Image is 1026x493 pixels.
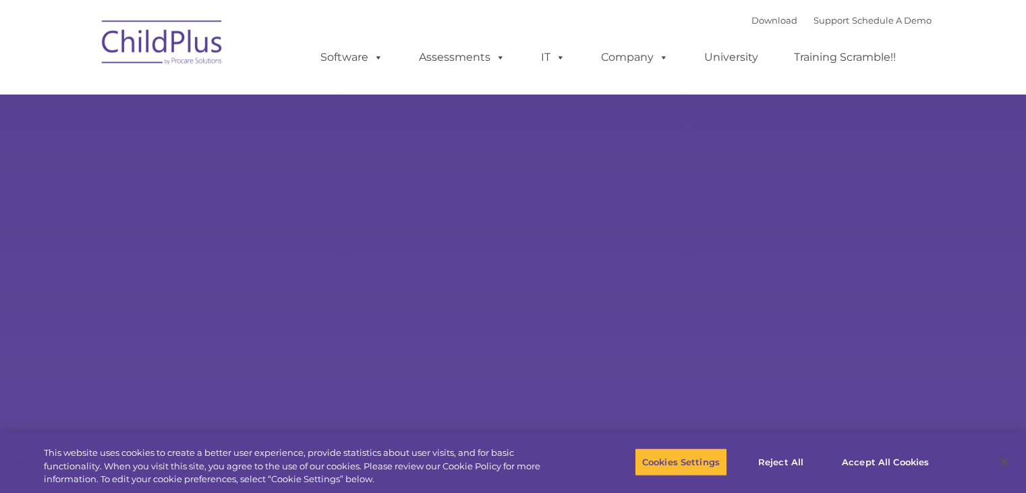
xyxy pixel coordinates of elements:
button: Accept All Cookies [834,448,936,476]
a: Support [814,15,849,26]
button: Close [990,447,1019,477]
button: Cookies Settings [635,448,727,476]
a: Training Scramble!! [780,44,909,71]
font: | [751,15,932,26]
div: This website uses cookies to create a better user experience, provide statistics about user visit... [44,446,565,486]
a: Assessments [405,44,519,71]
button: Reject All [739,448,823,476]
a: Software [307,44,397,71]
a: University [691,44,772,71]
img: ChildPlus by Procare Solutions [95,11,230,78]
a: IT [528,44,579,71]
a: Company [588,44,682,71]
a: Download [751,15,797,26]
a: Schedule A Demo [852,15,932,26]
